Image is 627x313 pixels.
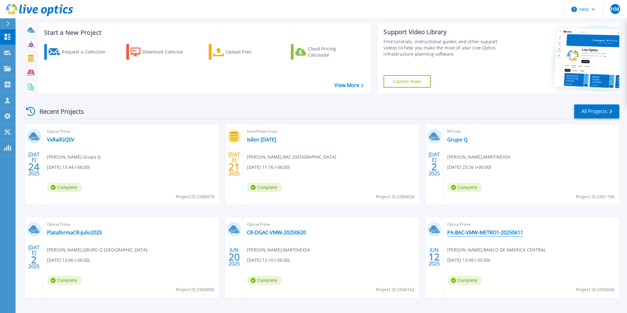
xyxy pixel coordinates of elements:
span: 2 [431,164,437,169]
div: [DATE] 2025 [228,153,240,175]
span: [PERSON_NAME] , MARTINEXSA [447,154,510,160]
span: [PERSON_NAME] , GRUPO Q [GEOGRAPHIC_DATA] [47,246,147,253]
span: [DATE] 13:09 (-05:00) [447,257,490,264]
a: PlataformaCR-Julio2025 [47,229,102,236]
span: Project ID: 2984634 [376,193,415,200]
span: [DATE] 13:44 (-06:00) [47,164,90,171]
span: 21 [229,164,240,169]
span: Complete [47,183,82,192]
span: 24 [28,164,39,169]
span: Optical Prime [47,221,215,228]
span: [PERSON_NAME] , Grupo Q [47,154,101,160]
div: Recent Projects [24,104,92,119]
span: Optical Prime [247,221,415,228]
a: Request a Collection [44,44,114,60]
a: All Projects [574,104,619,118]
span: Optical Prime [447,221,615,228]
span: [PERSON_NAME] , MARTINEXSA [247,246,310,253]
a: Upload Files [209,44,278,60]
div: Find tutorials, instructional guides and other support videos to help you make the most of your L... [383,39,507,57]
a: Grupo Q [447,136,467,143]
a: Download Collector [126,44,196,60]
span: 20 [229,254,240,260]
div: Upload Files [225,46,275,58]
div: Support Video Library [383,28,507,36]
span: Complete [247,276,282,285]
div: [DATE] 2025 [28,246,40,268]
div: Request a Collection [62,46,112,58]
span: [PERSON_NAME] , BANCO DE AMERICA CENTRAL [447,246,546,253]
div: Cloud Pricing Calculator [308,46,357,58]
span: Project ID: 2936046 [576,286,615,293]
span: Complete [447,276,482,285]
span: 2 [31,257,37,262]
div: JUN 2025 [428,246,440,268]
div: JUN 2025 [228,246,240,268]
span: [DATE] 12:10 (-06:00) [247,257,290,264]
span: Project ID: 2988979 [176,193,214,200]
a: PA-BAC-VMW-METRO1-20250611 [447,229,523,236]
a: View More [334,82,363,88]
div: [DATE] 2025 [28,153,40,175]
span: Project ID: 2946162 [376,286,415,293]
span: 12 [429,254,440,260]
span: HM [611,7,619,12]
a: VxRailGQSV [47,136,74,143]
span: Project ID: 2961196 [576,193,615,200]
span: [DATE] 23:26 (+00:00) [447,164,491,171]
span: Isilon/PowerScale [247,128,415,135]
span: Complete [447,183,482,192]
span: [DATE] 11:16 (-06:00) [247,164,290,171]
span: Optical Prime [47,128,215,135]
span: Complete [247,183,282,192]
a: Explore Now! [383,75,431,88]
span: RVTools [447,128,615,135]
div: [DATE] 2025 [428,153,440,175]
div: Download Collector [142,46,192,58]
a: Isilon [DATE] [247,136,276,143]
a: CR-DGAC-VMW-20250620 [247,229,306,236]
span: Complete [47,276,82,285]
span: [PERSON_NAME] , BAC [GEOGRAPHIC_DATA] [247,154,336,160]
h3: Start a New Project [44,29,363,36]
a: Cloud Pricing Calculator [291,44,360,60]
span: [DATE] 12:06 (-06:00) [47,257,90,264]
span: Project ID: 2960896 [176,286,214,293]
